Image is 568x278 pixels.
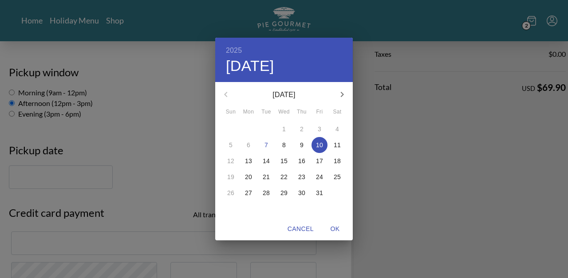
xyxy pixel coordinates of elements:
[276,137,292,153] button: 8
[226,57,274,75] button: [DATE]
[334,141,341,149] p: 11
[280,157,288,165] p: 15
[321,221,349,237] button: OK
[263,157,270,165] p: 14
[300,141,304,149] p: 9
[334,157,341,165] p: 18
[258,185,274,201] button: 28
[316,141,323,149] p: 10
[312,185,327,201] button: 31
[316,188,323,197] p: 31
[298,172,305,181] p: 23
[237,90,331,100] p: [DATE]
[245,188,252,197] p: 27
[294,185,310,201] button: 30
[264,141,268,149] p: 7
[312,153,327,169] button: 17
[276,169,292,185] button: 22
[294,137,310,153] button: 9
[258,153,274,169] button: 14
[258,137,274,153] button: 7
[245,157,252,165] p: 13
[276,108,292,117] span: Wed
[294,169,310,185] button: 23
[241,108,256,117] span: Mon
[276,153,292,169] button: 15
[334,172,341,181] p: 25
[329,137,345,153] button: 11
[312,137,327,153] button: 10
[294,108,310,117] span: Thu
[282,141,286,149] p: 8
[258,169,274,185] button: 21
[226,44,242,57] button: 2025
[316,172,323,181] p: 24
[241,185,256,201] button: 27
[284,221,317,237] button: Cancel
[298,157,305,165] p: 16
[258,108,274,117] span: Tue
[329,153,345,169] button: 18
[280,172,288,181] p: 22
[263,172,270,181] p: 21
[316,157,323,165] p: 17
[298,188,305,197] p: 30
[241,169,256,185] button: 20
[280,188,288,197] p: 29
[329,169,345,185] button: 25
[312,169,327,185] button: 24
[329,108,345,117] span: Sat
[294,153,310,169] button: 16
[288,223,314,235] span: Cancel
[263,188,270,197] p: 28
[245,172,252,181] p: 20
[223,108,239,117] span: Sun
[324,223,346,235] span: OK
[276,185,292,201] button: 29
[241,153,256,169] button: 13
[312,108,327,117] span: Fri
